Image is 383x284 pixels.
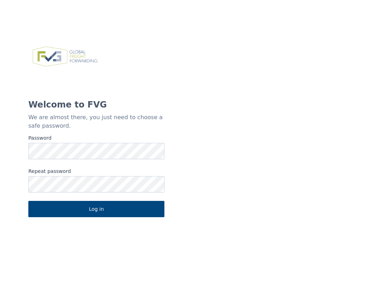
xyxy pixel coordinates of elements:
[28,42,102,71] img: FVG - Global freight forwarding
[28,168,164,175] label: Repeat password
[28,134,164,141] label: Password
[28,99,164,110] h1: Welcome to FVG
[28,113,164,130] p: We are almost there, you just need to choose a safe password.
[28,201,164,217] button: Log in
